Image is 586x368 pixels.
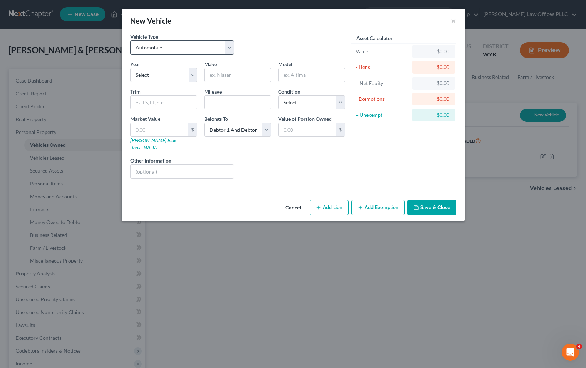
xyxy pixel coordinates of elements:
span: Belongs To [204,116,228,122]
label: Year [130,60,140,68]
button: × [451,16,456,25]
input: ex. Altima [279,68,345,82]
div: $0.00 [418,80,449,87]
input: 0.00 [131,123,188,136]
a: [PERSON_NAME] Blue Book [130,137,176,150]
button: Save & Close [407,200,456,215]
div: $0.00 [418,64,449,71]
input: 0.00 [279,123,336,136]
label: Condition [278,88,300,95]
div: = Net Equity [356,80,410,87]
a: NADA [144,144,157,150]
div: - Liens [356,64,410,71]
div: - Exemptions [356,95,410,103]
button: Add Lien [310,200,349,215]
label: Model [278,60,292,68]
div: Value [356,48,410,55]
label: Vehicle Type [130,33,158,40]
div: $0.00 [418,95,449,103]
div: = Unexempt [356,111,410,119]
label: Mileage [204,88,222,95]
button: Cancel [280,201,307,215]
label: Asset Calculator [356,34,393,42]
div: $ [188,123,197,136]
input: ex. Nissan [205,68,271,82]
label: Value of Portion Owned [278,115,332,123]
input: ex. LS, LT, etc [131,96,197,109]
span: Make [204,61,217,67]
button: Add Exemption [351,200,405,215]
div: New Vehicle [130,16,172,26]
label: Other Information [130,157,171,164]
input: (optional) [131,165,234,178]
div: $ [336,123,345,136]
div: $0.00 [418,48,449,55]
div: $0.00 [418,111,449,119]
input: -- [205,96,271,109]
span: 4 [576,344,582,349]
iframe: Intercom live chat [562,344,579,361]
label: Market Value [130,115,160,123]
label: Trim [130,88,141,95]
